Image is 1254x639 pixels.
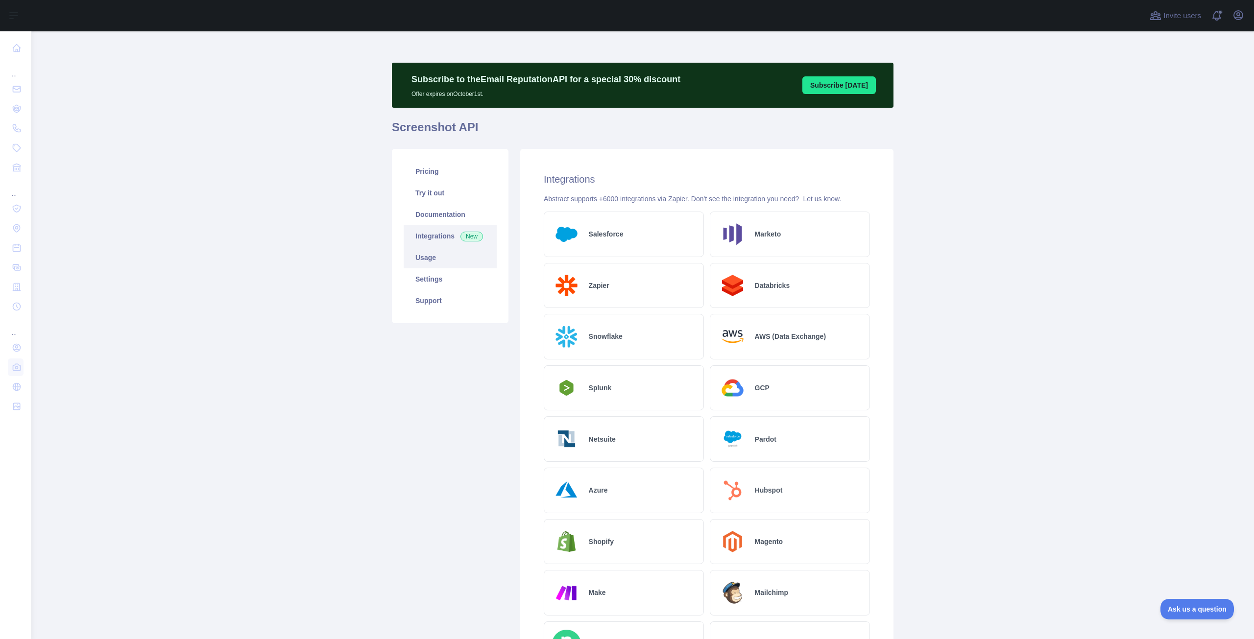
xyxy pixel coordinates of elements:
[718,476,747,505] img: Logo
[718,527,747,556] img: Logo
[404,225,497,247] a: Integrations New
[404,204,497,225] a: Documentation
[404,247,497,268] a: Usage
[404,290,497,311] a: Support
[404,182,497,204] a: Try it out
[718,271,747,300] img: Logo
[411,86,680,98] p: Offer expires on October 1st.
[755,537,783,546] h2: Magento
[755,331,826,341] h2: AWS (Data Exchange)
[8,178,24,198] div: ...
[589,383,612,393] h2: Splunk
[755,485,783,495] h2: Hubspot
[718,578,747,607] img: Logo
[1160,599,1234,619] iframe: Toggle Customer Support
[755,588,788,597] h2: Mailchimp
[544,172,870,186] h2: Integrations
[552,322,581,351] img: Logo
[718,374,747,402] img: Logo
[552,377,581,399] img: Logo
[589,485,608,495] h2: Azure
[718,425,747,453] img: Logo
[1148,8,1203,24] button: Invite users
[589,229,624,239] h2: Salesforce
[718,220,747,249] img: Logo
[404,161,497,182] a: Pricing
[460,232,483,241] span: New
[802,76,876,94] button: Subscribe [DATE]
[552,425,581,453] img: Logo
[544,194,870,204] div: Abstract supports +6000 integrations via Zapier. Don't see the integration you need?
[589,331,623,341] h2: Snowflake
[552,271,581,300] img: Logo
[552,220,581,249] img: Logo
[8,317,24,337] div: ...
[589,537,614,546] h2: Shopify
[755,229,781,239] h2: Marketo
[718,322,747,351] img: Logo
[404,268,497,290] a: Settings
[552,578,581,607] img: Logo
[552,476,581,505] img: Logo
[755,281,790,290] h2: Databricks
[803,195,841,203] a: Let us know.
[589,281,609,290] h2: Zapier
[755,383,770,393] h2: GCP
[392,119,893,143] h1: Screenshot API
[755,434,776,444] h2: Pardot
[552,527,581,556] img: Logo
[589,434,616,444] h2: Netsuite
[8,59,24,78] div: ...
[1163,10,1201,22] span: Invite users
[589,588,606,597] h2: Make
[411,72,680,86] p: Subscribe to the Email Reputation API for a special 30 % discount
